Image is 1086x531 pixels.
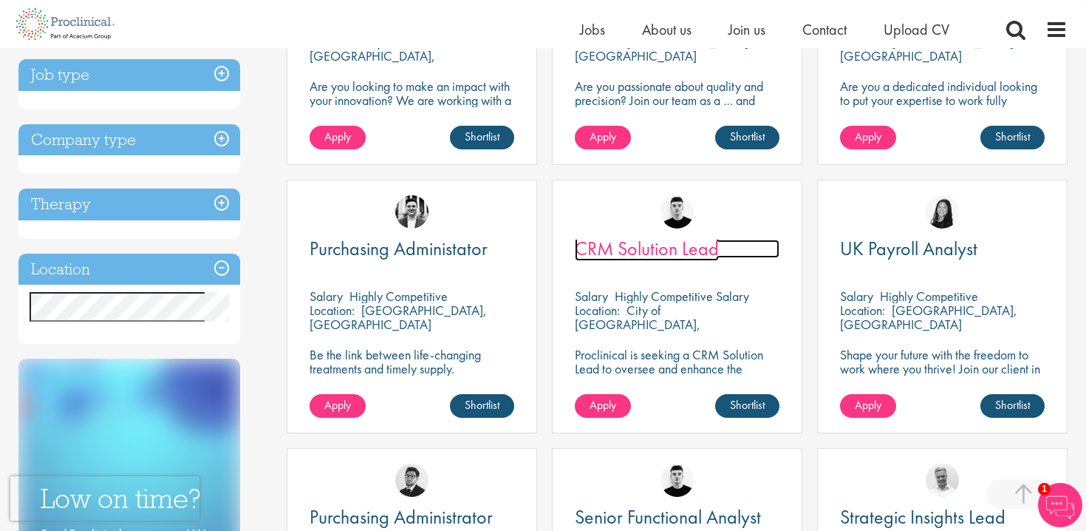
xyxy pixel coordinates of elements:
a: Shortlist [715,126,779,149]
h3: Location [18,254,240,285]
span: Apply [590,397,616,413]
a: Join us [728,20,765,39]
a: Shortlist [450,126,514,149]
img: Patrick Melody [660,195,694,229]
span: Apply [855,397,881,413]
span: 1 [1038,483,1051,496]
p: [GEOGRAPHIC_DATA], [GEOGRAPHIC_DATA] [840,33,1017,64]
p: Shape your future with the freedom to work where you thrive! Join our client in a hybrid role tha... [840,348,1045,390]
h3: Job type [18,59,240,91]
a: Shortlist [980,126,1045,149]
a: Shortlist [715,394,779,418]
span: Apply [590,129,616,144]
span: Salary [840,288,873,305]
a: Apply [310,394,366,418]
a: Upload CV [884,20,949,39]
p: [GEOGRAPHIC_DATA], [GEOGRAPHIC_DATA] [575,33,752,64]
span: Salary [575,288,608,305]
a: Senior Functional Analyst [575,508,779,527]
p: Proclinical is seeking a CRM Solution Lead to oversee and enhance the Salesforce platform for EME... [575,348,779,404]
span: Apply [855,129,881,144]
p: [GEOGRAPHIC_DATA], [GEOGRAPHIC_DATA] [310,302,487,333]
img: Todd Wigmore [395,464,428,497]
span: Location: [840,302,885,319]
p: Are you a dedicated individual looking to put your expertise to work fully flexibly in a remote p... [840,79,1045,121]
img: Edward Little [395,195,428,229]
span: UK Payroll Analyst [840,236,977,261]
p: Highly Competitive [880,288,978,305]
img: Joshua Bye [926,464,959,497]
p: Highly Competitive Salary [615,288,749,305]
h3: Company type [18,124,240,156]
a: Shortlist [980,394,1045,418]
h3: Therapy [18,189,240,220]
iframe: reCAPTCHA [10,476,199,521]
a: Purchasing Administrator [310,508,514,527]
p: City of [GEOGRAPHIC_DATA], [GEOGRAPHIC_DATA] [575,302,700,347]
img: Chatbot [1038,483,1082,527]
a: Apply [310,126,366,149]
span: Apply [324,129,351,144]
a: Purchasing Administator [310,240,514,258]
a: Strategic Insights Lead [840,508,1045,527]
span: Senior Functional Analyst [575,504,761,530]
a: Jobs [580,20,605,39]
img: Numhom Sudsok [926,195,959,229]
a: Apply [840,394,896,418]
p: [GEOGRAPHIC_DATA], [GEOGRAPHIC_DATA] [840,302,1017,333]
span: Strategic Insights Lead [840,504,1005,530]
a: UK Payroll Analyst [840,240,1045,258]
a: Apply [575,394,631,418]
span: Purchasing Administator [310,236,488,261]
a: CRM Solution Lead [575,240,779,258]
span: Location: [310,302,355,319]
span: Location: [575,302,620,319]
a: Apply [840,126,896,149]
a: Contact [802,20,847,39]
p: Are you looking to make an impact with your innovation? We are working with a well-established ph... [310,79,514,149]
a: Apply [575,126,631,149]
span: Salary [310,288,343,305]
p: Be the link between life-changing treatments and timely supply. [310,348,514,376]
img: Patrick Melody [660,464,694,497]
p: Highly Competitive [349,288,448,305]
p: City of [GEOGRAPHIC_DATA], [GEOGRAPHIC_DATA] [310,33,435,78]
span: Purchasing Administrator [310,504,493,530]
p: Are you passionate about quality and precision? Join our team as a … and help ensure top-tier sta... [575,79,779,135]
a: Shortlist [450,394,514,418]
a: About us [642,20,691,39]
span: CRM Solution Lead [575,236,719,261]
span: Apply [324,397,351,413]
